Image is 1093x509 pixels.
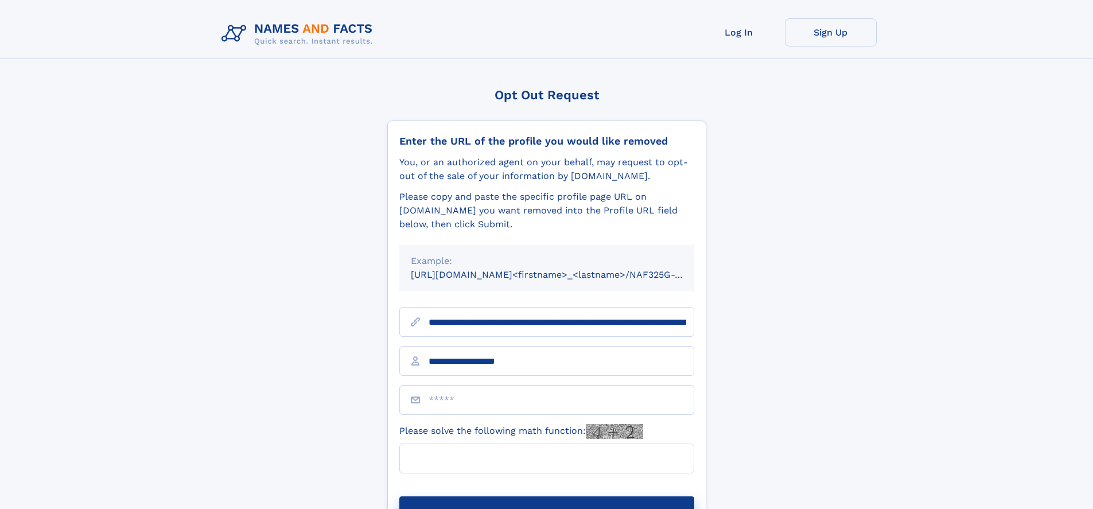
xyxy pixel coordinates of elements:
[411,254,683,268] div: Example:
[217,18,382,49] img: Logo Names and Facts
[399,135,694,147] div: Enter the URL of the profile you would like removed
[399,156,694,183] div: You, or an authorized agent on your behalf, may request to opt-out of the sale of your informatio...
[411,269,716,280] small: [URL][DOMAIN_NAME]<firstname>_<lastname>/NAF325G-xxxxxxxx
[399,424,643,439] label: Please solve the following math function:
[785,18,877,46] a: Sign Up
[399,190,694,231] div: Please copy and paste the specific profile page URL on [DOMAIN_NAME] you want removed into the Pr...
[693,18,785,46] a: Log In
[387,88,706,102] div: Opt Out Request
